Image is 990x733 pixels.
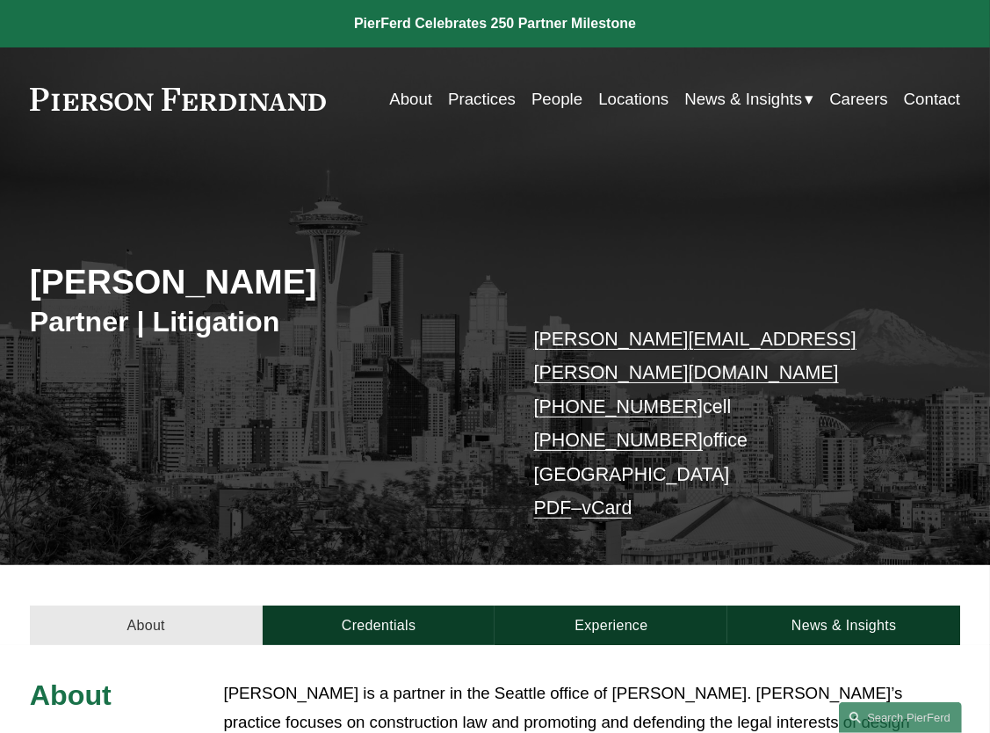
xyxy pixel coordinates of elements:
a: PDF [534,497,572,519]
a: [PERSON_NAME][EMAIL_ADDRESS][PERSON_NAME][DOMAIN_NAME] [534,329,856,384]
a: Practices [448,83,516,115]
a: Contact [904,83,960,115]
a: Search this site [839,702,962,733]
p: cell office [GEOGRAPHIC_DATA] – [534,323,921,526]
span: About [30,679,112,711]
a: About [389,83,432,115]
a: folder dropdown [684,83,813,115]
a: Careers [829,83,887,115]
a: People [531,83,582,115]
span: News & Insights [684,84,802,114]
a: About [30,606,263,646]
a: Credentials [263,606,495,646]
a: Experience [495,606,727,646]
a: vCard [582,497,632,519]
h3: Partner | Litigation [30,305,495,340]
a: News & Insights [727,606,960,646]
h2: [PERSON_NAME] [30,261,495,302]
a: Locations [598,83,668,115]
a: [PHONE_NUMBER] [534,396,704,417]
a: [PHONE_NUMBER] [534,430,704,451]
